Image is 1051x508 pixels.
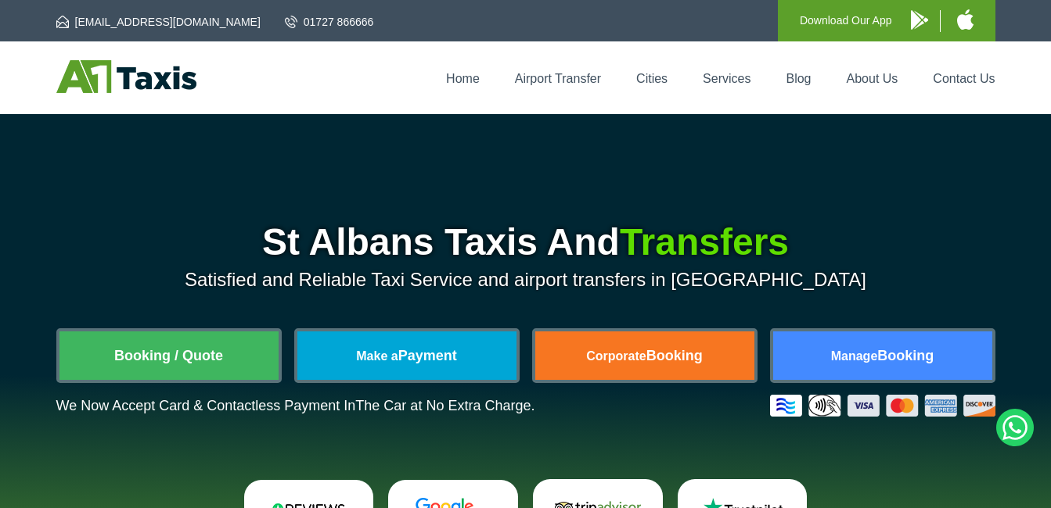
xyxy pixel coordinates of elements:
[933,72,995,85] a: Contact Us
[56,398,535,414] p: We Now Accept Card & Contactless Payment In
[786,72,811,85] a: Blog
[515,72,601,85] a: Airport Transfer
[356,349,398,363] span: Make a
[297,331,517,380] a: Make aPayment
[355,398,534,413] span: The Car at No Extra Charge.
[773,331,992,380] a: ManageBooking
[620,221,789,263] span: Transfers
[703,72,750,85] a: Services
[535,331,754,380] a: CorporateBooking
[56,14,261,30] a: [EMAIL_ADDRESS][DOMAIN_NAME]
[285,14,374,30] a: 01727 866666
[847,72,898,85] a: About Us
[59,331,279,380] a: Booking / Quote
[800,11,892,30] p: Download Our App
[586,349,646,363] span: Corporate
[911,10,928,30] img: A1 Taxis Android App
[957,9,974,30] img: A1 Taxis iPhone App
[446,72,480,85] a: Home
[831,349,878,363] span: Manage
[636,72,668,85] a: Cities
[56,224,995,261] h1: St Albans Taxis And
[770,395,995,417] img: Credit And Debit Cards
[56,60,196,93] img: A1 Taxis St Albans LTD
[56,269,995,291] p: Satisfied and Reliable Taxi Service and airport transfers in [GEOGRAPHIC_DATA]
